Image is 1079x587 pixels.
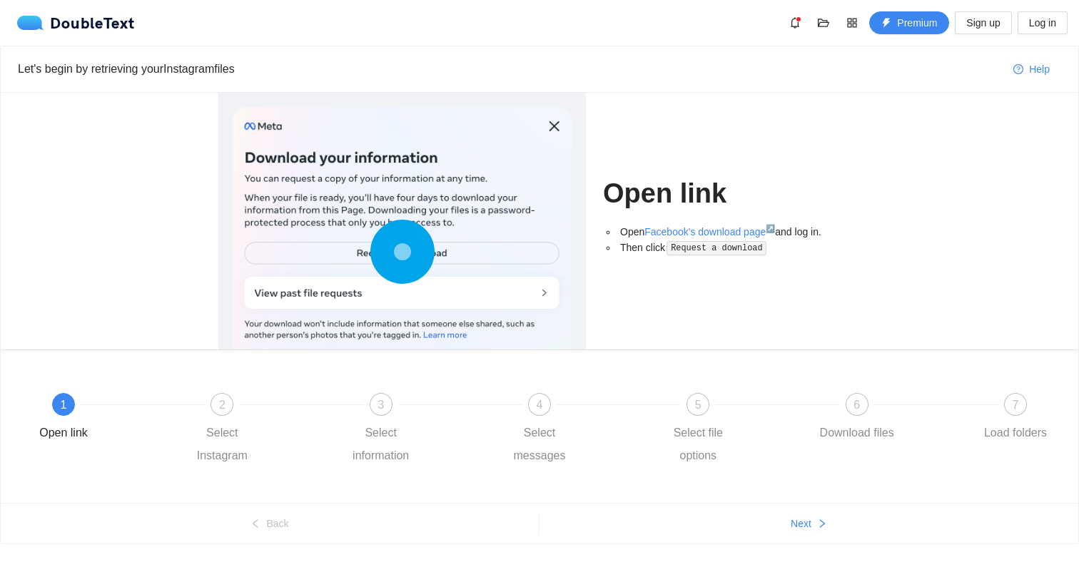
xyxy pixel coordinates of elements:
[974,393,1057,444] div: 7Load folders
[61,399,67,411] span: 1
[22,393,181,444] div: 1Open link
[897,15,937,31] span: Premium
[657,393,815,467] div: 5Select file options
[498,422,581,467] div: Select messages
[1,512,539,535] button: leftBack
[869,11,949,34] button: thunderboltPremium
[784,11,806,34] button: bell
[219,399,226,411] span: 2
[378,399,384,411] span: 3
[537,399,543,411] span: 4
[1013,64,1023,76] span: question-circle
[539,512,1078,535] button: Nextright
[17,16,50,30] img: logo
[181,422,263,467] div: Select Instagram
[1029,61,1050,77] span: Help
[644,226,775,238] a: Facebook's download page↗
[984,422,1047,444] div: Load folders
[1029,15,1056,31] span: Log in
[617,224,861,240] li: Open and log in.
[39,422,88,444] div: Open link
[881,18,891,29] span: thunderbolt
[841,11,863,34] button: appstore
[966,15,1000,31] span: Sign up
[17,16,135,30] div: DoubleText
[340,422,422,467] div: Select information
[816,393,974,444] div: 6Download files
[791,516,811,531] span: Next
[817,519,827,530] span: right
[18,60,1002,78] div: Let's begin by retrieving your Instagram files
[853,399,860,411] span: 6
[617,240,861,256] li: Then click
[955,11,1011,34] button: Sign up
[695,399,701,411] span: 5
[667,241,766,255] code: Request a download
[17,16,135,30] a: logoDoubleText
[813,17,834,29] span: folder-open
[340,393,498,467] div: 3Select information
[1018,11,1068,34] button: Log in
[1002,58,1061,81] button: question-circleHelp
[812,11,835,34] button: folder-open
[498,393,657,467] div: 4Select messages
[181,393,339,467] div: 2Select Instagram
[603,177,861,210] h1: Open link
[841,17,863,29] span: appstore
[657,422,739,467] div: Select file options
[766,224,775,233] sup: ↗
[784,17,806,29] span: bell
[1013,399,1019,411] span: 7
[820,422,894,444] div: Download files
